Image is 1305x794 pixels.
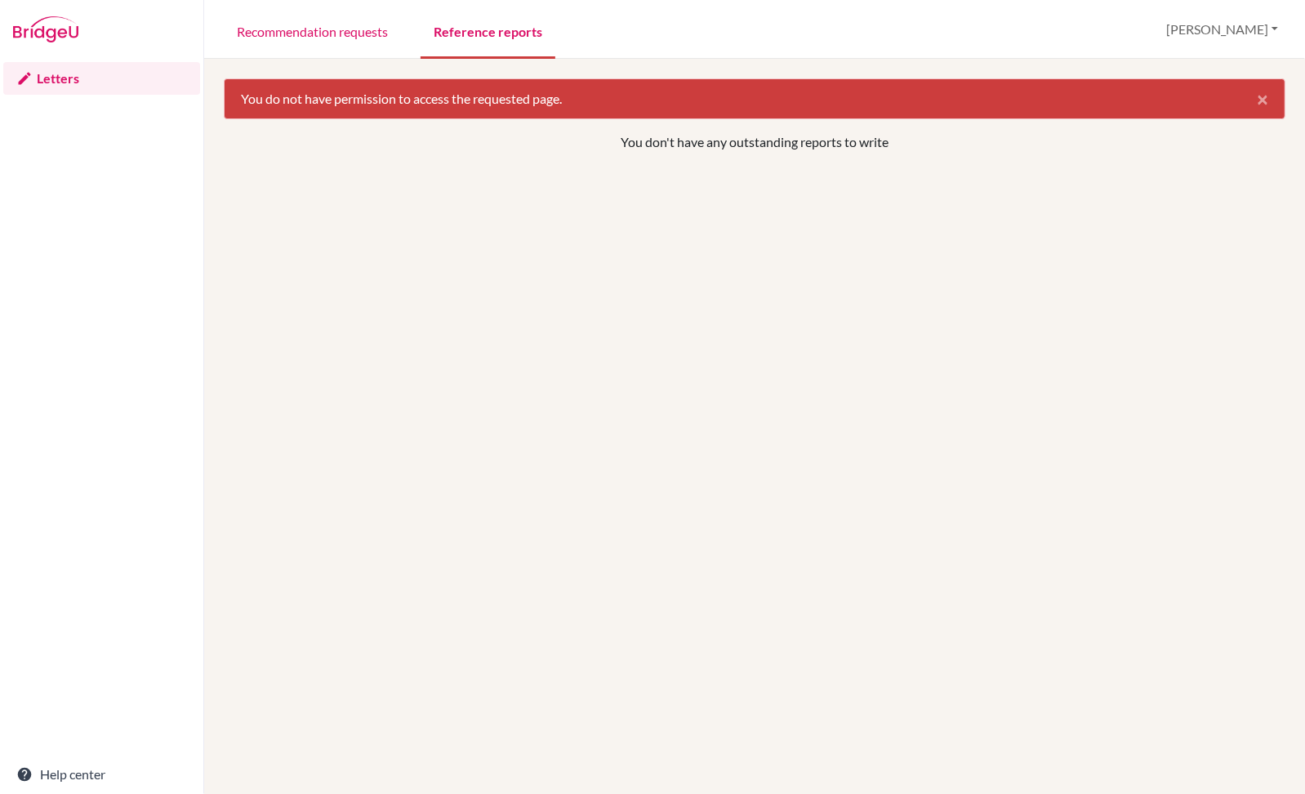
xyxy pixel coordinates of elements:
span: × [1257,87,1268,110]
button: Close [1240,79,1285,118]
p: You don't have any outstanding reports to write [324,132,1184,152]
button: [PERSON_NAME] [1159,14,1285,45]
div: You do not have permission to access the requested page. [224,78,1285,119]
a: Reference reports [421,2,555,59]
a: Help center [3,758,200,791]
a: Recommendation requests [224,2,401,59]
a: Letters [3,62,200,95]
img: Bridge-U [13,16,78,42]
